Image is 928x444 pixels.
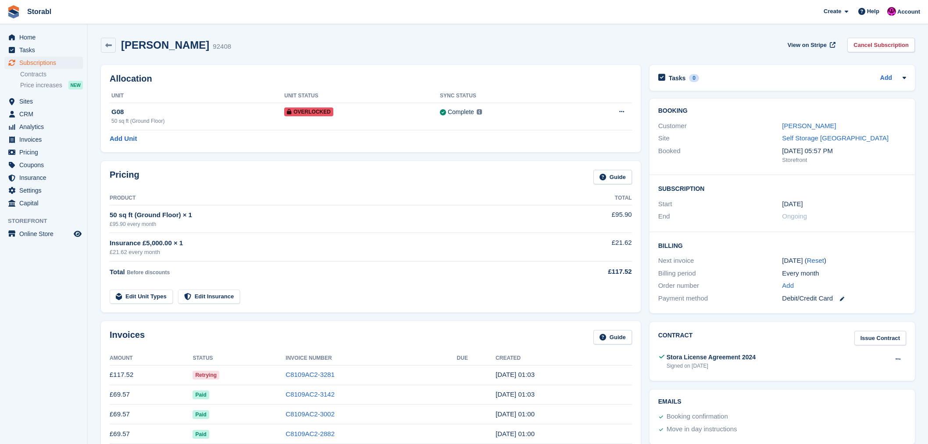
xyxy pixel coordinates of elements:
div: Site [658,133,782,143]
span: Before discounts [127,269,170,276]
span: Settings [19,184,72,197]
time: 2025-06-25 00:00:00 UTC [782,199,803,209]
td: £21.62 [551,233,632,261]
a: menu [4,95,83,107]
div: Customer [658,121,782,131]
div: 50 sq ft (Ground Floor) [111,117,284,125]
div: 0 [689,74,699,82]
a: C8109AC2-3281 [286,371,335,378]
div: Start [658,199,782,209]
div: Signed on [DATE] [667,362,756,370]
h2: Contract [658,331,693,345]
span: Total [110,268,125,276]
div: Complete [448,107,474,117]
div: NEW [68,81,83,90]
a: View on Stripe [784,38,837,52]
div: [DATE] ( ) [782,256,906,266]
div: Storefront [782,156,906,165]
a: menu [4,184,83,197]
th: Total [551,191,632,205]
div: £117.52 [551,267,632,277]
th: Due [457,351,496,365]
span: CRM [19,108,72,120]
a: menu [4,133,83,146]
div: Billing period [658,269,782,279]
a: [PERSON_NAME] [782,122,836,129]
a: menu [4,44,83,56]
a: Reset [807,257,824,264]
a: menu [4,172,83,184]
span: Home [19,31,72,43]
div: Payment method [658,294,782,304]
a: menu [4,57,83,69]
a: menu [4,159,83,171]
span: Analytics [19,121,72,133]
span: Tasks [19,44,72,56]
div: Next invoice [658,256,782,266]
th: Created [496,351,632,365]
th: Product [110,191,551,205]
div: £21.62 every month [110,248,551,257]
h2: Subscription [658,184,906,193]
span: Invoices [19,133,72,146]
a: Add Unit [110,134,137,144]
span: Account [897,7,920,16]
span: Capital [19,197,72,209]
h2: Pricing [110,170,139,184]
span: Storefront [8,217,87,226]
span: Retrying [193,371,219,380]
div: 92408 [213,42,231,52]
span: Ongoing [782,212,807,220]
span: Create [824,7,841,16]
div: Stora License Agreement 2024 [667,353,756,362]
h2: Invoices [110,330,145,344]
th: Amount [110,351,193,365]
span: Subscriptions [19,57,72,69]
span: Help [867,7,879,16]
a: Self Storage [GEOGRAPHIC_DATA] [782,134,889,142]
div: G08 [111,107,284,117]
h2: [PERSON_NAME] [121,39,209,51]
div: [DATE] 05:57 PM [782,146,906,156]
div: Move in day instructions [667,424,737,435]
a: Contracts [20,70,83,79]
a: C8109AC2-2882 [286,430,335,437]
div: Booking confirmation [667,412,728,422]
th: Unit [110,89,284,103]
span: Sites [19,95,72,107]
h2: Emails [658,398,906,405]
a: menu [4,228,83,240]
div: £95.90 every month [110,220,551,228]
td: £69.57 [110,405,193,424]
h2: Tasks [669,74,686,82]
td: £117.52 [110,365,193,385]
span: View on Stripe [788,41,827,50]
a: C8109AC2-3002 [286,410,335,418]
h2: Allocation [110,74,632,84]
div: Order number [658,281,782,291]
a: Edit Insurance [178,290,240,304]
td: £69.57 [110,385,193,405]
span: Overlocked [284,107,333,116]
div: End [658,211,782,222]
a: menu [4,121,83,133]
a: Edit Unit Types [110,290,173,304]
img: stora-icon-8386f47178a22dfd0bd8f6a31ec36ba5ce8667c1dd55bd0f319d3a0aa187defe.svg [7,5,20,18]
a: menu [4,108,83,120]
a: Preview store [72,229,83,239]
th: Sync Status [440,89,574,103]
span: Insurance [19,172,72,184]
span: Paid [193,410,209,419]
a: Add [782,281,794,291]
div: Insurance £5,000.00 × 1 [110,238,551,248]
a: Guide [593,170,632,184]
a: menu [4,197,83,209]
a: Cancel Subscription [847,38,915,52]
a: menu [4,146,83,158]
td: £95.90 [551,205,632,233]
h2: Booking [658,107,906,115]
div: Every month [782,269,906,279]
th: Status [193,351,286,365]
span: Paid [193,430,209,439]
h2: Billing [658,241,906,250]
